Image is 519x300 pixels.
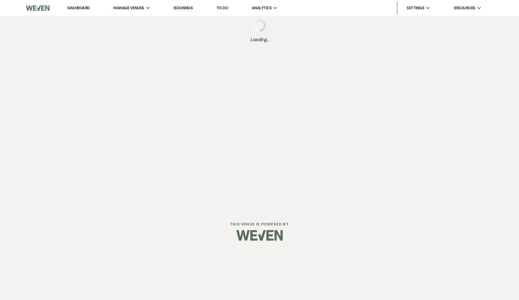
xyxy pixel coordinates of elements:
[217,5,228,11] a: To Do
[236,225,283,246] img: Weven Logo
[252,5,272,11] span: Analytics
[174,5,193,11] a: Bookings
[407,5,424,11] span: Settings
[26,2,49,15] img: Weven Logo
[454,5,475,11] span: Resources
[113,5,144,11] span: Manage Venues
[250,36,269,43] span: Loading...
[253,19,266,32] img: loading spinner
[67,5,90,11] a: Dashboard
